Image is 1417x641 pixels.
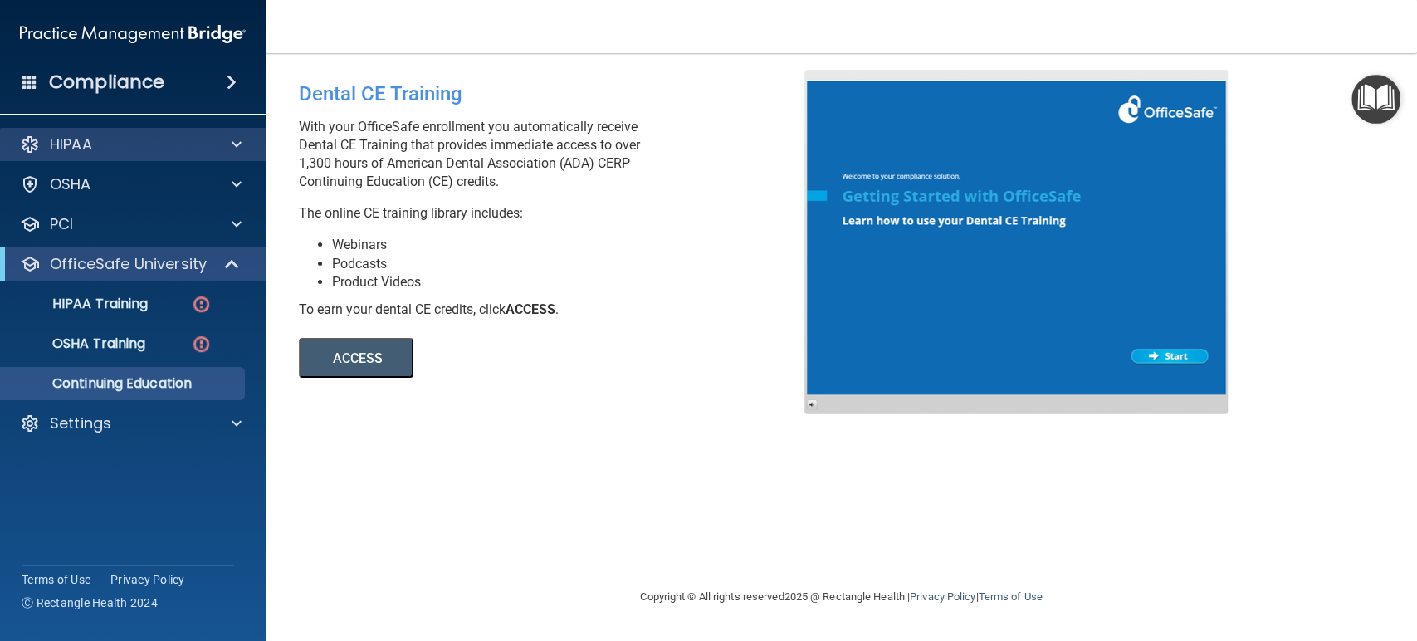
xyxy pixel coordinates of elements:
div: Copyright © All rights reserved 2025 @ Rectangle Health | | [539,570,1145,624]
p: The online CE training library includes: [299,204,817,223]
li: Webinars [332,236,817,254]
span: Ⓒ Rectangle Health 2024 [22,595,158,611]
p: Settings [50,413,111,433]
div: Dental CE Training [299,70,817,118]
a: OSHA [20,174,242,194]
h4: Compliance [49,71,164,94]
a: PCI [20,214,242,234]
p: OSHA Training [11,335,145,352]
p: With your OfficeSafe enrollment you automatically receive Dental CE Training that provides immedi... [299,118,817,191]
a: OfficeSafe University [20,254,241,274]
p: HIPAA [50,135,92,154]
a: Terms of Use [22,571,90,588]
p: OSHA [50,174,91,194]
p: PCI [50,214,73,234]
li: Podcasts [332,255,817,273]
img: danger-circle.6113f641.png [191,334,212,355]
p: Continuing Education [11,375,237,392]
li: Product Videos [332,273,817,291]
img: danger-circle.6113f641.png [191,294,212,315]
a: Privacy Policy [910,590,975,603]
div: To earn your dental CE credits, click . [299,301,817,319]
button: Open Resource Center [1351,75,1400,124]
a: HIPAA [20,135,242,154]
button: ACCESS [299,338,413,378]
b: ACCESS [506,301,555,317]
a: Privacy Policy [110,571,185,588]
p: HIPAA Training [11,296,148,312]
a: Settings [20,413,242,433]
p: OfficeSafe University [50,254,207,274]
a: Terms of Use [978,590,1042,603]
img: PMB logo [20,17,246,51]
a: ACCESS [299,353,753,365]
